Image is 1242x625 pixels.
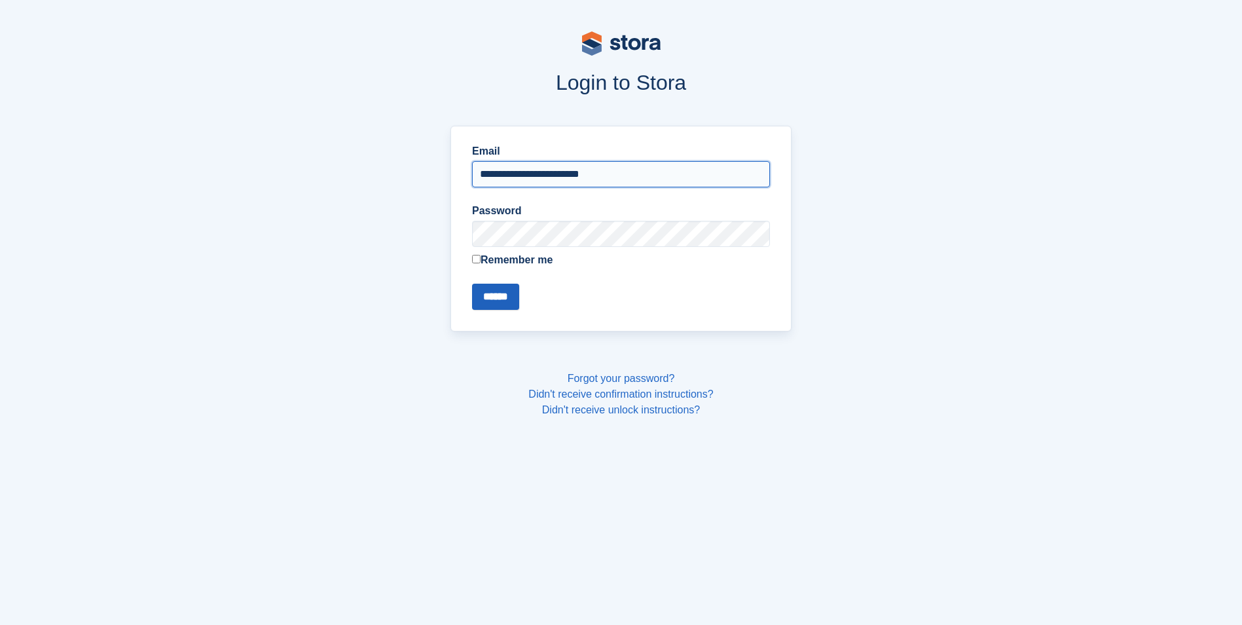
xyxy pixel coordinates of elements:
[472,252,770,268] label: Remember me
[201,71,1042,94] h1: Login to Stora
[472,255,481,263] input: Remember me
[582,31,661,56] img: stora-logo-53a41332b3708ae10de48c4981b4e9114cc0af31d8433b30ea865607fb682f29.svg
[542,404,700,415] a: Didn't receive unlock instructions?
[528,388,713,400] a: Didn't receive confirmation instructions?
[472,203,770,219] label: Password
[568,373,675,384] a: Forgot your password?
[472,143,770,159] label: Email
